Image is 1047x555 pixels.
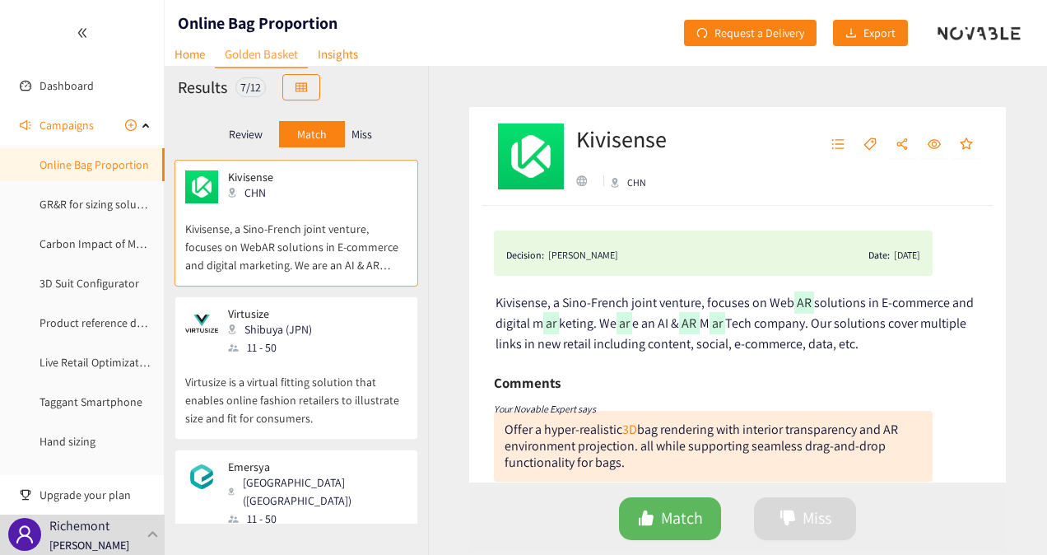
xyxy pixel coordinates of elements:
button: eye [919,132,949,158]
h2: Results [178,76,227,99]
span: Decision: [506,247,544,264]
button: share-alt [887,132,917,158]
a: Dashboard [40,78,94,93]
img: Company Logo [498,124,564,189]
div: CHN [228,184,304,202]
span: sound [20,119,31,131]
img: Snapshot of the company's website [185,460,218,493]
span: eye [928,138,941,152]
button: tag [855,132,885,158]
div: Shibuya (JPN) [228,320,322,338]
p: Emersya [228,460,396,473]
span: plus-circle [125,119,137,131]
p: Richemont [49,515,109,536]
span: Match [661,506,703,531]
a: website [576,175,597,186]
span: redo [696,27,708,40]
a: Home [165,41,215,67]
a: Hand sizing [40,434,95,449]
p: Miss [351,128,372,141]
a: Golden Basket [215,41,308,68]
p: [PERSON_NAME] [49,536,129,554]
div: yper-realistic bag rendering with interior transparency and AR environment projection. a [505,421,898,455]
div: 11 - 50 [228,338,322,357]
div: [DATE] [894,247,920,264]
span: table [295,82,307,95]
span: Date: [868,247,890,264]
span: e an AI & [632,315,679,332]
mark: ar [617,312,632,334]
span: Export [863,24,896,42]
span: tag [863,138,877,152]
a: Product reference detection [40,315,177,330]
span: Tech company. Our solutions cover multiple links in new retail including content, social, e-comme... [496,315,967,352]
p: Virtusize is a virtual fitting solution that enables online fashion retailers to illustrate size ... [185,357,407,427]
div: ll while supporting seamless drag-and-drop functionality for bags. [505,437,886,471]
button: downloadExport [833,20,908,46]
p: Kivisense, a Sino-French joint venture, focuses on WebAR solutions in E-commerce and digital mark... [185,203,407,274]
a: GR&R for sizing solution [40,197,156,212]
span: Campaigns [40,109,94,142]
span: user [15,525,35,544]
a: F&A 3D Configurator [40,473,139,488]
span: Miss [803,506,831,531]
a: Insights [308,41,368,67]
mark: AR [679,312,699,334]
div: [GEOGRAPHIC_DATA] ([GEOGRAPHIC_DATA]) [228,473,406,510]
a: Taggant Smartphone [40,394,142,409]
a: Online Bag Proportion [40,157,149,172]
h1: Online Bag Proportion [178,12,337,35]
iframe: Chat Widget [965,476,1047,555]
div: CHN [611,175,677,190]
span: like [638,510,654,529]
mark: AR [794,291,814,314]
mark: ar [710,312,725,334]
img: Snapshot of the company's website [185,170,218,203]
a: Live Retail Optimization [40,355,155,370]
div: 7 / 12 [235,77,266,97]
img: Snapshot of the company's website [185,307,218,340]
div: Offer a h [505,421,898,471]
span: unordered-list [831,138,845,152]
span: Upgrade your plan [40,478,151,511]
span: Kivisense, a Sino-French joint venture, focuses on Web [496,294,794,311]
span: download [845,27,857,40]
h2: Kivisense [576,123,677,156]
span: star [960,138,973,152]
p: Match [297,128,327,141]
div: [PERSON_NAME] [548,247,618,264]
mark: ar [543,312,559,334]
button: likeMatch [619,497,721,540]
span: Request a Delivery [714,24,804,42]
button: table [282,74,320,100]
button: star [952,132,981,158]
p: Virtusize [228,307,312,320]
span: dislike [779,510,796,529]
a: 3D [622,421,637,438]
span: share-alt [896,138,909,152]
button: dislikeMiss [754,497,856,540]
span: trophy [20,489,31,501]
a: 3D Suit Configurator [40,276,139,291]
span: double-left [77,27,88,39]
div: 11 - 50 [228,510,406,528]
button: unordered-list [823,132,853,158]
i: Your Novable Expert says [494,403,596,415]
p: Kivisense [228,170,294,184]
button: redoRequest a Delivery [684,20,817,46]
span: keting. We [559,315,617,332]
p: Review [229,128,263,141]
span: M [700,315,710,332]
a: Carbon Impact of Media Campaigns [40,236,213,251]
h6: Comments [494,371,561,395]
